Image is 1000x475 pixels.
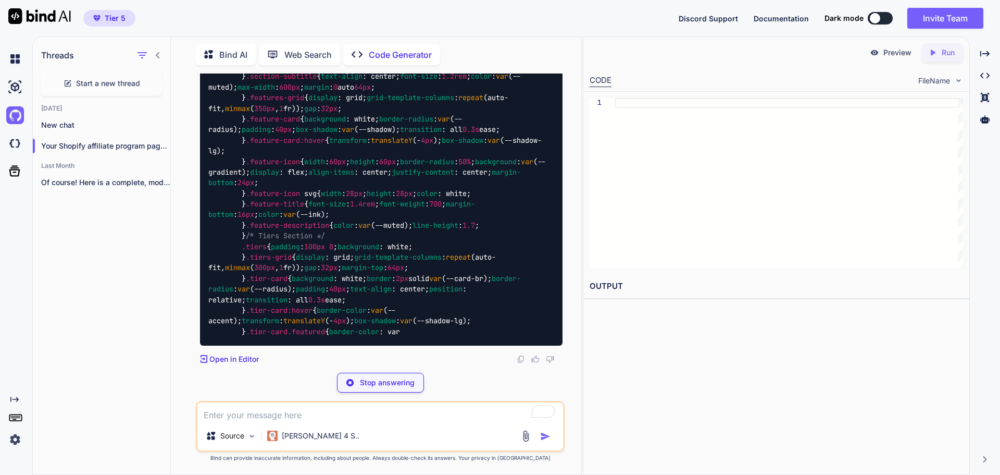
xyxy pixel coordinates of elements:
span: .featured [287,327,325,336]
span: color [333,221,354,230]
span: background [304,114,346,124]
span: Discord Support [679,14,738,23]
img: preview [870,48,879,57]
img: like [531,355,540,363]
span: .section-subtitle [246,72,317,81]
span: 64px [354,82,371,92]
span: background [337,242,379,251]
span: margin [304,82,329,92]
span: 2px [396,274,408,283]
span: 50% [458,157,471,166]
p: Code Generator [369,48,432,61]
span: Start a new thread [76,78,140,89]
span: color [258,210,279,220]
p: Source [220,431,244,441]
img: Bind AI [8,8,71,24]
span: font-weight [379,199,425,209]
span: translateY [371,136,413,145]
span: background [475,157,517,166]
span: 1 [279,104,283,113]
span: /* Tiers Section */ [246,232,325,241]
span: 40px [275,125,292,135]
span: 32px [321,104,337,113]
span: 1.7 [463,221,475,230]
span: 40px [329,285,346,294]
p: Bind can provide inaccurate information, including about people. Always double-check its answers.... [196,454,565,462]
span: gap [304,263,317,273]
span: 0 [329,242,333,251]
span: 1.4rem [350,199,375,209]
span: 60px [329,157,346,166]
span: 0 [333,82,337,92]
span: text-align [350,285,392,294]
span: border [367,274,392,283]
span: :hover [287,306,312,315]
span: padding [271,242,300,251]
img: copy [517,355,525,363]
span: 700 [429,199,442,209]
span: var [238,285,250,294]
span: 4px [333,316,346,326]
span: 4px [421,136,433,145]
div: 1 [590,98,602,108]
img: settings [6,431,24,448]
span: border-radius [379,114,433,124]
span: var [283,210,296,220]
span: border-radius [400,157,454,166]
span: transform [242,316,279,326]
span: margin-bottom [208,199,475,219]
img: chevron down [954,76,963,85]
span: display [308,93,337,103]
span: padding [242,125,271,135]
p: Web Search [284,48,332,61]
p: Your Shopify affiliate program page has a... [41,141,170,151]
span: grid-template-columns [354,252,442,262]
span: transition [246,295,287,305]
button: Documentation [754,13,809,24]
span: align-items [308,167,354,177]
img: Claude 4 Sonnet [267,431,278,441]
span: :hover [300,136,325,145]
h2: [DATE] [33,104,170,113]
p: Preview [883,47,911,58]
span: padding [296,285,325,294]
span: minmax [225,263,250,273]
span: transition [400,125,442,135]
img: Pick Models [247,432,256,441]
span: 28px [346,189,362,198]
span: .tier-card [246,274,287,283]
p: New chat [41,120,170,130]
img: icon [540,431,551,442]
img: dislike [546,355,554,363]
span: repeat [458,93,483,103]
textarea: To enrich screen reader interactions, please activate Accessibility in Grammarly extension settings [197,403,563,421]
span: display [250,167,279,177]
span: Dark mode [824,13,864,23]
span: .feature-card [246,114,300,124]
span: 24px [238,178,254,188]
span: var [342,125,354,135]
span: transform [329,136,367,145]
p: Open in Editor [209,354,259,364]
span: FileName [918,76,950,86]
span: grid-template-columns [367,93,454,103]
span: position [429,285,463,294]
span: box-shadow [296,125,337,135]
p: Stop answering [360,377,415,388]
span: border-color [329,327,379,336]
img: githubLight [6,106,24,124]
span: 1.2rem [442,72,467,81]
span: repeat [446,252,471,262]
span: height [367,189,392,198]
span: .tiers [242,242,267,251]
span: background [292,274,333,283]
span: justify-content [392,167,454,177]
div: CODE [590,75,611,87]
span: var [400,316,413,326]
span: color [417,189,438,198]
span: color [471,72,492,81]
span: margin-bottom [208,167,521,187]
span: .tiers-grid [246,252,292,262]
span: 60px [379,157,396,166]
span: border-radius [208,274,521,294]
